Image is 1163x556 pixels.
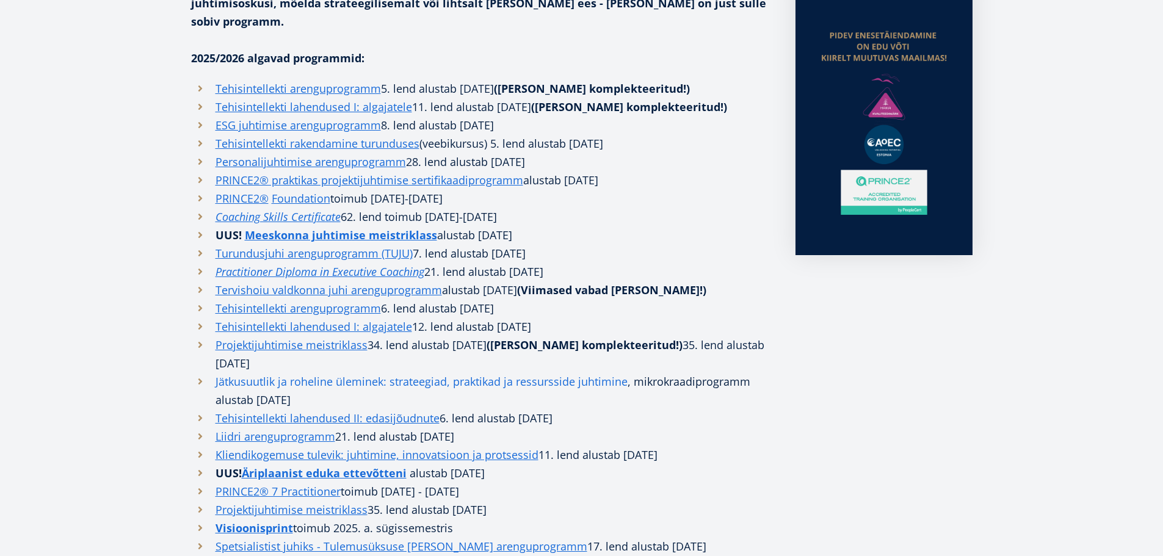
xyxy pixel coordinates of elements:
strong: (Viimased vabad [PERSON_NAME]!) [517,283,706,297]
i: 21 [424,264,437,279]
em: Practitioner Diploma in Executive Coaching [216,264,424,279]
a: Tehisintellekti lahendused II: edasijõudnute [216,409,440,427]
a: Jätkusuutlik ja roheline üleminek: strateegiad, praktikad ja ressursside juhtimine [216,372,628,391]
li: 11. lend alustab [DATE] [191,446,771,464]
strong: 2025/2026 algavad programmid: [191,51,364,65]
a: Äriplaanist eduka ettevõtteni [242,464,407,482]
a: ® [259,189,269,208]
a: Personalijuhtimise arenguprogramm [216,153,406,171]
a: Tehisintellekti lahendused I: algajatele [216,317,412,336]
a: Meeskonna juhtimise meistriklass [245,226,437,244]
li: (veebikursus) 5. lend alustab [DATE] [191,134,771,153]
a: Coaching Skills Certificate [216,208,341,226]
li: toimub 2025. a. sügissemestris [191,519,771,537]
a: Turundusjuhi arenguprogramm (TUJU) [216,244,413,262]
a: Tehisintellekti lahendused I: algajatele [216,98,412,116]
a: Tehisintellekti rakendamine turunduses [216,134,419,153]
a: Tervishoiu valdkonna juhi arenguprogramm [216,281,442,299]
a: Spetsialistist juhiks - Tulemusüksuse [PERSON_NAME] arenguprogramm [216,537,587,555]
li: 35. lend alustab [DATE] [191,500,771,519]
a: ESG juhtimise arenguprogramm [216,116,381,134]
em: Coaching Skills Certificate [216,209,341,224]
li: 5. lend alustab [DATE] [191,79,771,98]
a: Projektijuhtimise meistriklass [216,500,368,519]
a: Liidri arenguprogramm [216,427,335,446]
li: 17. lend alustab [DATE] [191,537,771,555]
a: PRINCE2® 7 Practitioner [216,482,341,500]
li: 6. lend alustab [DATE] [191,299,771,317]
a: Visioonisprint [216,519,293,537]
strong: UUS! [216,466,410,480]
li: 12. lend alustab [DATE] [191,317,771,336]
li: 62. lend toimub [DATE]-[DATE] [191,208,771,226]
a: PRINCE2 [216,189,259,208]
a: Tehisintellekti arenguprogramm [216,79,381,98]
a: Practitioner Diploma in Executive Coaching [216,262,424,281]
li: , mikrokraadiprogramm alustab [DATE] [191,372,771,409]
li: 21. lend alustab [DATE] [191,427,771,446]
li: alustab [DATE] [191,171,771,189]
a: PRINCE2® praktikas projektijuhtimise sertifikaadiprogramm [216,171,523,189]
strong: Meeskonna juhtimise meistriklass [245,228,437,242]
strong: ([PERSON_NAME] komplekteeritud!) [531,99,727,114]
a: Foundation [272,189,330,208]
li: 8. lend alustab [DATE] [191,116,771,134]
li: 7. lend alustab [DATE] [191,244,771,262]
li: 11. lend alustab [DATE] [191,98,771,116]
li: toimub [DATE]-[DATE] [191,189,771,208]
a: Projektijuhtimise meistriklass [216,336,368,354]
strong: ([PERSON_NAME] komplekteeritud!) [494,81,690,96]
a: Tehisintellekti arenguprogramm [216,299,381,317]
li: alustab [DATE] [191,281,771,299]
li: alustab [DATE] [191,226,771,244]
li: 34. lend alustab [DATE] 35. lend alustab [DATE] [191,336,771,372]
strong: UUS! [216,228,242,242]
strong: ([PERSON_NAME] komplekteeritud!) [487,338,683,352]
li: 28. lend alustab [DATE] [191,153,771,171]
li: 6. lend alustab [DATE] [191,409,771,427]
a: Kliendikogemuse tulevik: juhtimine, innovatsioon ja protsessid [216,446,538,464]
li: . lend alustab [DATE] [191,262,771,281]
li: alustab [DATE] [191,464,771,482]
li: toimub [DATE] - [DATE] [191,482,771,500]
